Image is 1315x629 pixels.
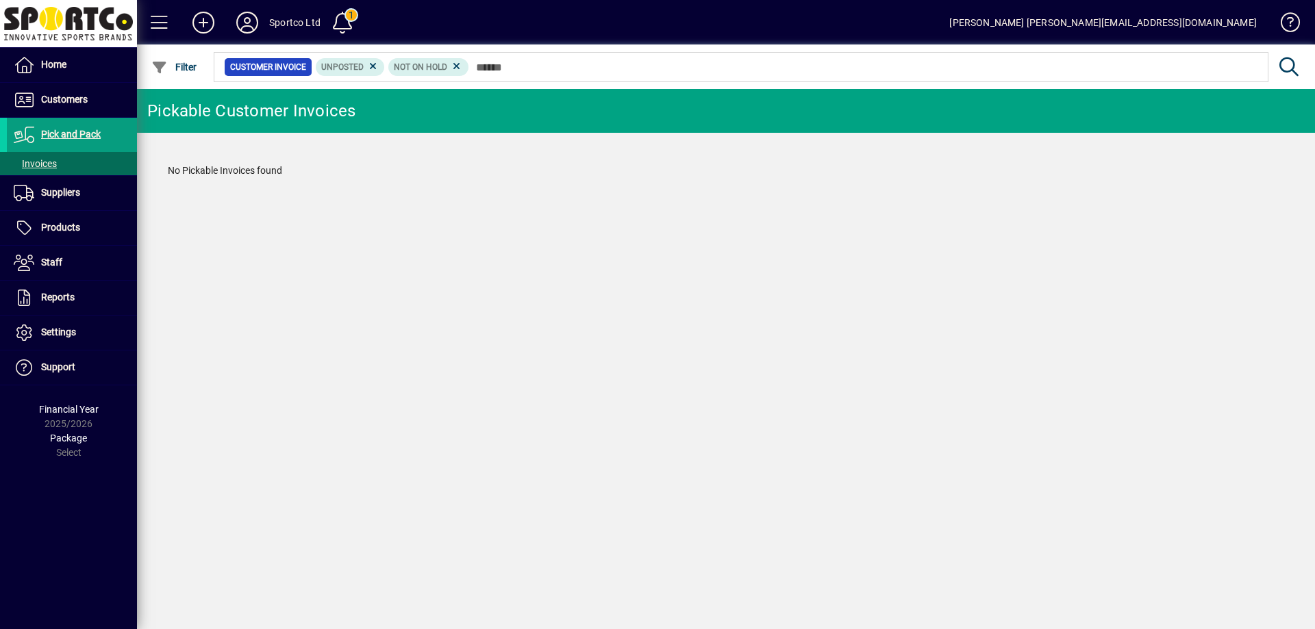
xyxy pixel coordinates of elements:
[269,12,321,34] div: Sportco Ltd
[154,150,1298,192] div: No Pickable Invoices found
[151,62,197,73] span: Filter
[1270,3,1298,47] a: Knowledge Base
[41,222,80,233] span: Products
[7,48,137,82] a: Home
[225,10,269,35] button: Profile
[7,176,137,210] a: Suppliers
[949,12,1257,34] div: [PERSON_NAME] [PERSON_NAME][EMAIL_ADDRESS][DOMAIN_NAME]
[230,60,306,74] span: Customer Invoice
[41,326,76,337] span: Settings
[147,100,356,122] div: Pickable Customer Invoices
[148,55,201,79] button: Filter
[41,361,75,372] span: Support
[41,129,101,140] span: Pick and Pack
[39,404,99,415] span: Financial Year
[7,246,137,280] a: Staff
[321,62,364,72] span: Unposted
[7,83,137,117] a: Customers
[41,187,80,198] span: Suppliers
[316,58,385,76] mat-chip: Customer Invoice Status: Unposted
[181,10,225,35] button: Add
[7,211,137,245] a: Products
[41,59,66,70] span: Home
[14,158,57,169] span: Invoices
[50,433,87,444] span: Package
[41,292,75,303] span: Reports
[41,94,88,105] span: Customers
[388,58,468,76] mat-chip: Hold Status: Not On Hold
[394,62,447,72] span: Not On Hold
[7,281,137,315] a: Reports
[7,152,137,175] a: Invoices
[41,257,62,268] span: Staff
[7,350,137,385] a: Support
[7,316,137,350] a: Settings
